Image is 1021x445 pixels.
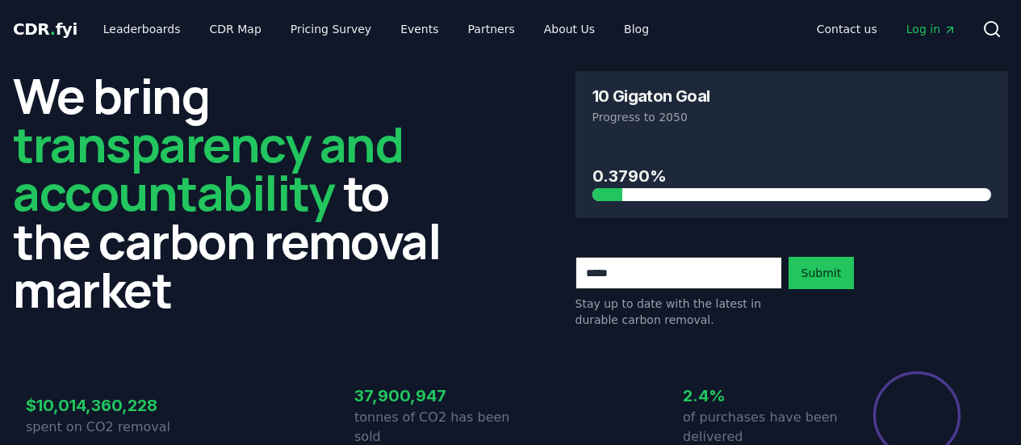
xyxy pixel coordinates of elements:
[455,15,528,44] a: Partners
[592,109,992,125] p: Progress to 2050
[789,257,855,289] button: Submit
[804,15,890,44] a: Contact us
[804,15,969,44] nav: Main
[90,15,662,44] nav: Main
[575,296,782,328] p: Stay up to date with the latest in durable carbon removal.
[906,21,956,37] span: Log in
[387,15,451,44] a: Events
[592,164,992,188] h3: 0.3790%
[50,19,56,39] span: .
[13,18,77,40] a: CDR.fyi
[611,15,662,44] a: Blog
[683,384,839,408] h3: 2.4%
[90,15,194,44] a: Leaderboards
[26,393,182,418] h3: $10,014,360,228
[893,15,969,44] a: Log in
[531,15,608,44] a: About Us
[197,15,274,44] a: CDR Map
[26,418,182,437] p: spent on CO2 removal
[278,15,384,44] a: Pricing Survey
[354,384,511,408] h3: 37,900,947
[592,88,710,104] h3: 10 Gigaton Goal
[13,71,446,313] h2: We bring to the carbon removal market
[13,19,77,39] span: CDR fyi
[13,111,403,225] span: transparency and accountability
